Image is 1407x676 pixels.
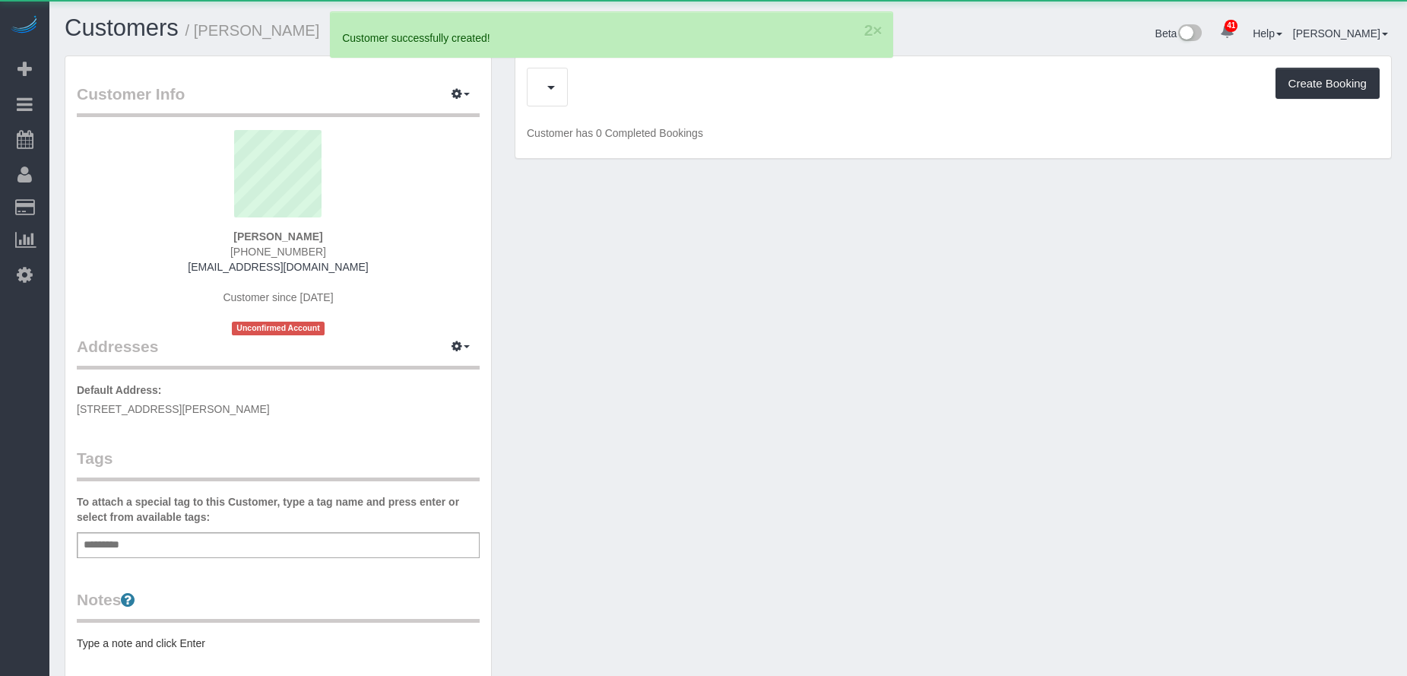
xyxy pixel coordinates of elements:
span: [PHONE_NUMBER] [230,246,326,258]
button: Create Booking [1275,68,1380,100]
pre: Type a note and click Enter [77,636,480,651]
img: New interface [1177,24,1202,44]
legend: Tags [77,447,480,481]
a: Beta [1155,27,1203,40]
button: 2 [864,22,873,38]
span: [STREET_ADDRESS][PERSON_NAME] [77,403,270,415]
span: Customer since [DATE] [223,291,333,303]
span: Unconfirmed Account [232,322,325,335]
div: Customer successfully created! [342,30,880,46]
a: Help [1253,27,1282,40]
a: Customers [65,14,179,41]
a: [EMAIL_ADDRESS][DOMAIN_NAME] [188,261,368,273]
label: To attach a special tag to this Customer, type a tag name and press enter or select from availabl... [77,494,480,525]
legend: Customer Info [77,83,480,117]
a: 41 [1212,15,1242,49]
small: / [PERSON_NAME] [185,22,320,39]
img: Automaid Logo [9,15,40,36]
span: 41 [1225,20,1237,32]
button: × [873,22,882,38]
strong: [PERSON_NAME] [233,230,322,243]
legend: Notes [77,589,480,623]
p: Customer has 0 Completed Bookings [527,125,1380,141]
a: [PERSON_NAME] [1293,27,1388,40]
label: Default Address: [77,382,162,398]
